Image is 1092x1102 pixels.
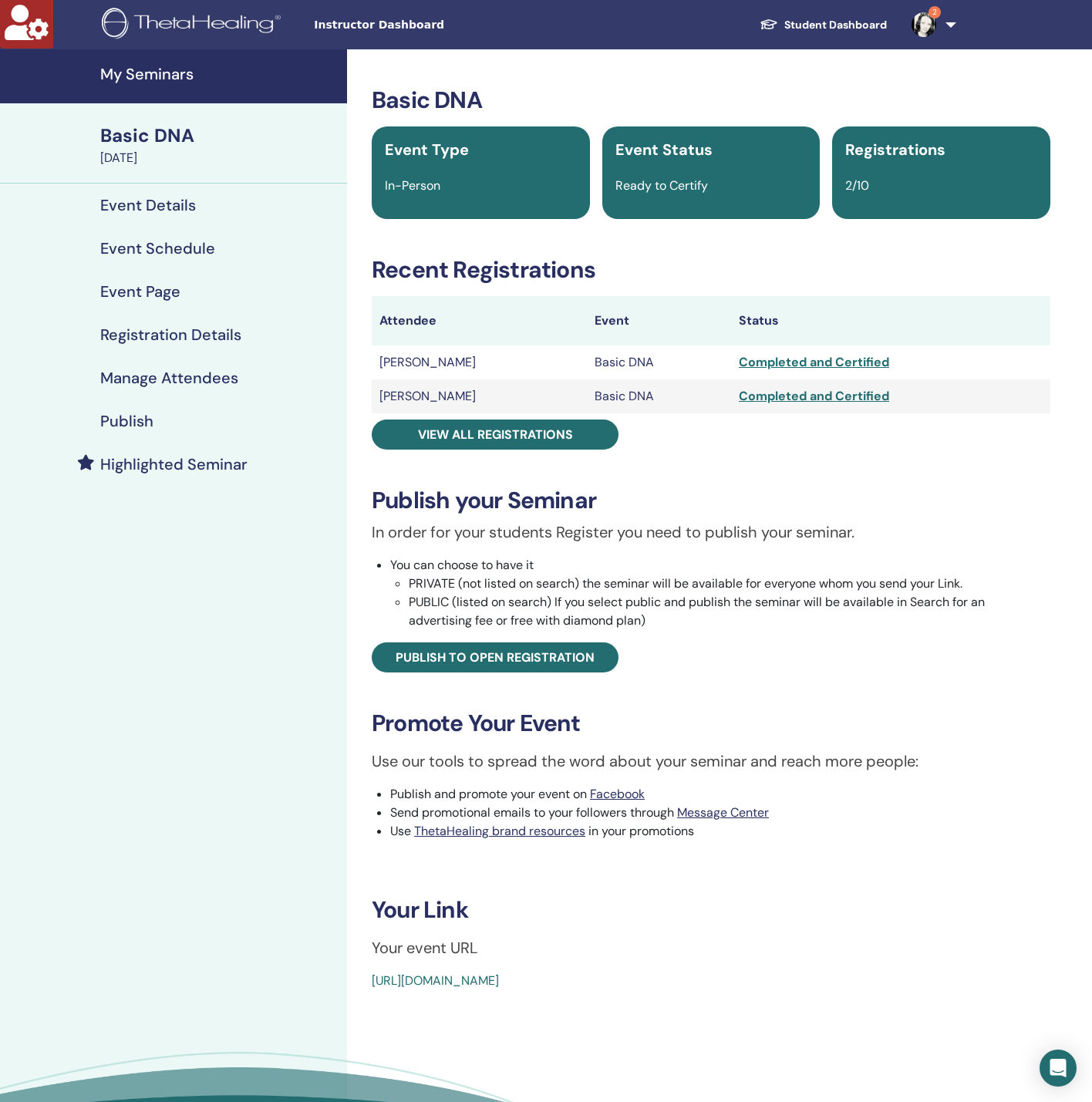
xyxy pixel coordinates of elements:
[372,256,1050,284] h3: Recent Registrations
[845,140,945,160] span: Registrations
[100,369,238,387] h4: Manage Attendees
[372,86,1050,114] h3: Basic DNA
[372,972,499,989] a: [URL][DOMAIN_NAME]
[372,296,587,345] th: Attendee
[396,649,595,666] span: Publish to open registration
[390,785,1050,804] li: Publish and promote your event on
[418,426,573,443] span: View all registrations
[739,353,1043,372] div: Completed and Certified
[372,345,587,379] td: [PERSON_NAME]
[677,804,769,821] a: Message Center
[102,8,286,42] img: logo.png
[760,18,778,31] img: graduation-cap-white.svg
[100,455,248,473] h4: Highlighted Seminar
[91,123,347,167] a: Basic DNA[DATE]
[372,936,1050,959] p: Your event URL
[372,521,1050,544] p: In order for your students Register you need to publish your seminar.
[1040,1050,1077,1087] div: Open Intercom Messenger
[929,6,941,19] span: 2
[372,750,1050,773] p: Use our tools to spread the word about your seminar and reach more people:
[372,379,587,413] td: [PERSON_NAME]
[587,379,731,413] td: Basic DNA
[739,387,1043,406] div: Completed and Certified
[615,177,708,194] span: Ready to Certify
[912,12,936,37] img: default.jpg
[100,123,338,149] div: Basic DNA
[372,896,1050,924] h3: Your Link
[385,177,440,194] span: In-Person
[409,575,1050,593] li: PRIVATE (not listed on search) the seminar will be available for everyone whom you send your Link.
[587,345,731,379] td: Basic DNA
[731,296,1050,345] th: Status
[590,786,645,802] a: Facebook
[100,282,180,301] h4: Event Page
[385,140,469,160] span: Event Type
[372,487,1050,514] h3: Publish your Seminar
[587,296,731,345] th: Event
[390,804,1050,822] li: Send promotional emails to your followers through
[372,709,1050,737] h3: Promote Your Event
[414,823,585,839] a: ThetaHealing brand resources
[747,11,899,39] a: Student Dashboard
[390,822,1050,841] li: Use in your promotions
[100,65,338,83] h4: My Seminars
[372,642,618,672] a: Publish to open registration
[100,325,241,344] h4: Registration Details
[100,196,196,214] h4: Event Details
[372,420,618,450] a: View all registrations
[100,412,153,430] h4: Publish
[615,140,713,160] span: Event Status
[100,149,338,167] div: [DATE]
[845,177,869,194] span: 2/10
[409,593,1050,630] li: PUBLIC (listed on search) If you select public and publish the seminar will be available in Searc...
[314,17,545,33] span: Instructor Dashboard
[390,556,1050,630] li: You can choose to have it
[100,239,215,258] h4: Event Schedule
